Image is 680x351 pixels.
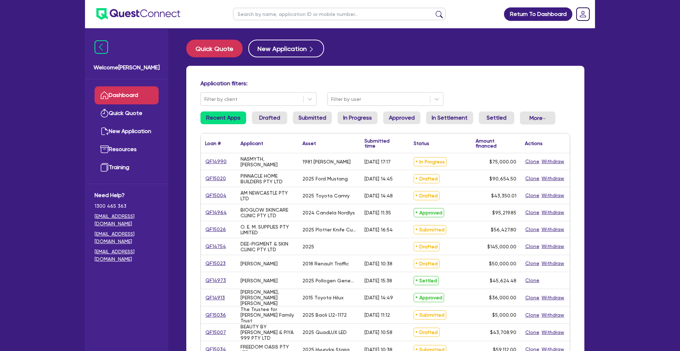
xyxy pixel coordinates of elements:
[302,210,355,215] div: 2024 Candela Nordlys
[525,141,543,146] div: Actions
[541,259,565,267] button: Withdraw
[525,276,540,284] button: Clone
[100,109,109,117] img: quick-quote
[240,173,294,184] div: PINNACLE HOME BUILDERS PTY LTD
[541,225,565,234] button: Withdraw
[525,191,540,200] button: Clone
[364,261,392,266] div: [DATE] 10:38
[414,242,440,251] span: Drafted
[492,312,516,318] span: $5,000.00
[414,157,447,166] span: In Progress
[240,241,294,252] div: DEE-PIGMENT & SKIN CLINIC PTY LTD
[364,193,393,198] div: [DATE] 14:48
[490,329,516,335] span: $43,708.90
[95,104,159,122] a: Quick Quote
[302,141,316,146] div: Asset
[364,176,393,182] div: [DATE] 14:45
[95,40,108,54] img: icon-menu-close
[205,174,226,183] a: QF15020
[200,80,570,87] h4: Application filters:
[525,157,540,166] button: Clone
[504,7,572,21] a: Return To Dashboard
[489,261,516,266] span: $50,000.00
[525,242,540,251] button: Clone
[240,156,294,167] div: NASMYTH, [PERSON_NAME]
[205,225,226,234] a: QF15026
[491,227,516,232] span: $56,427.80
[240,306,294,323] div: The Trustee for [PERSON_NAME] Family Trust
[95,191,159,200] span: Need Help?
[95,230,159,245] a: [EMAIL_ADDRESS][DOMAIN_NAME]
[302,244,314,249] div: 2025
[364,278,392,283] div: [DATE] 15:38
[541,242,565,251] button: Withdraw
[541,294,565,302] button: Withdraw
[525,311,540,319] button: Clone
[205,242,226,251] a: QF14754
[93,63,160,72] span: Welcome [PERSON_NAME]
[205,311,226,319] a: QF15036
[541,328,565,336] button: Withdraw
[240,207,294,218] div: BIOGLOW SKINCARE CLINIC PTY LTD
[364,159,391,165] div: [DATE] 17:17
[302,176,348,182] div: 2025 Ford Mustang
[95,140,159,159] a: Resources
[492,210,516,215] span: $95,219.85
[364,329,392,335] div: [DATE] 10:58
[364,138,399,148] div: Submitted time
[302,278,356,283] div: 2025 Pollogen Geneo X
[489,176,516,182] span: $90,654.50
[525,294,540,302] button: Clone
[302,159,351,165] div: 1981 [PERSON_NAME]
[426,111,473,124] a: In Settlement
[302,329,347,335] div: 2025 QuadLUX LED
[541,157,565,166] button: Withdraw
[525,225,540,234] button: Clone
[487,244,516,249] span: $145,000.00
[574,5,592,23] a: Dropdown toggle
[248,40,324,57] button: New Application
[186,40,243,57] button: Quick Quote
[541,191,565,200] button: Withdraw
[240,289,294,306] div: [PERSON_NAME], [PERSON_NAME] [PERSON_NAME]
[233,8,446,20] input: Search by name, application ID or mobile number...
[240,141,263,146] div: Applicant
[205,191,227,200] a: QF15004
[95,248,159,263] a: [EMAIL_ADDRESS][DOMAIN_NAME]
[489,295,516,300] span: $36,000.00
[240,224,294,235] div: O. E. M. SUPPLIES PTY LIMITED
[364,210,391,215] div: [DATE] 11:35
[414,191,440,200] span: Drafted
[205,259,226,267] a: QF15023
[414,293,444,302] span: Approved
[364,227,393,232] div: [DATE] 16:54
[205,276,226,284] a: QF14973
[541,174,565,183] button: Withdraw
[293,111,332,124] a: Submitted
[414,276,439,285] span: Settled
[240,190,294,201] div: AM NEWCASTLE PTY LTD
[100,127,109,136] img: new-application
[525,259,540,267] button: Clone
[95,159,159,177] a: Training
[205,328,226,336] a: QF15007
[95,213,159,228] a: [EMAIL_ADDRESS][DOMAIN_NAME]
[525,328,540,336] button: Clone
[414,208,444,217] span: Approved
[100,163,109,172] img: training
[240,278,278,283] div: [PERSON_NAME]
[541,311,565,319] button: Withdraw
[186,40,248,57] a: Quick Quote
[302,312,347,318] div: 2025 Baoli L12-1172
[489,159,516,165] span: $75,000.00
[302,261,349,266] div: 2018 Renault Traffic
[479,111,514,124] a: Settled
[302,295,344,300] div: 2015 Toyota Hilux
[414,141,429,146] div: Status
[364,295,393,300] div: [DATE] 14:49
[252,111,287,124] a: Drafted
[205,208,227,217] a: QF14964
[200,111,246,124] a: Recent Apps
[414,225,446,234] span: Submitted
